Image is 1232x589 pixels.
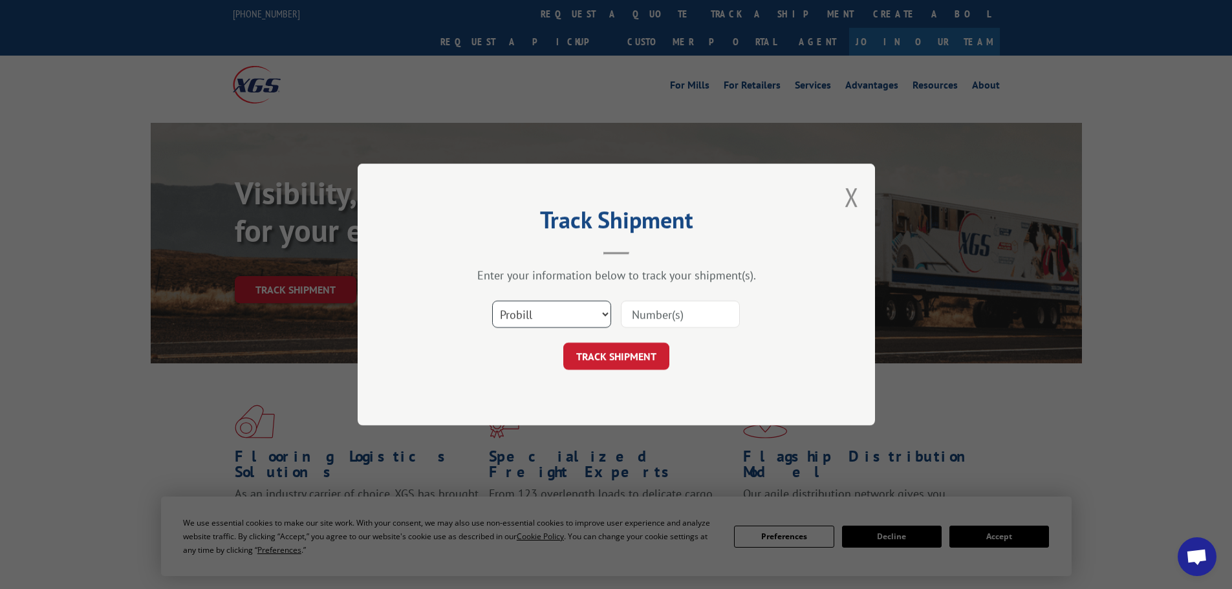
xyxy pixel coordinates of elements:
[621,301,740,328] input: Number(s)
[563,343,669,370] button: TRACK SHIPMENT
[422,268,810,283] div: Enter your information below to track your shipment(s).
[1178,537,1216,576] div: Open chat
[845,180,859,214] button: Close modal
[422,211,810,235] h2: Track Shipment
